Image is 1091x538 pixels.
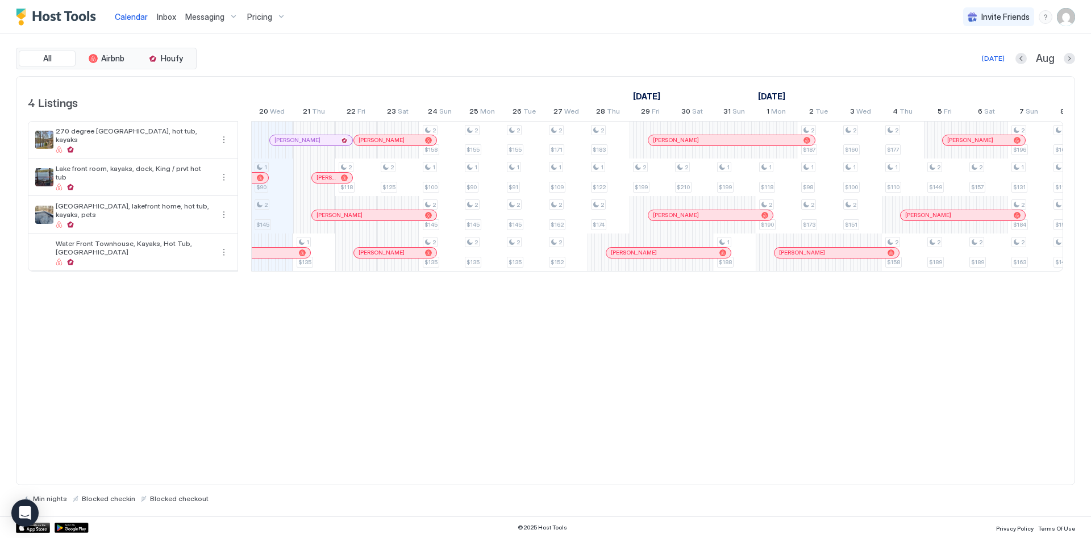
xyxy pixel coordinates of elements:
[803,183,813,191] span: $98
[56,239,213,256] span: Water Front Townhouse, Kayaks, Hot Tub, [GEOGRAPHIC_DATA]
[809,107,814,119] span: 2
[678,105,706,121] a: August 30, 2025
[1013,183,1026,191] span: $131
[815,107,828,119] span: Tue
[432,127,436,134] span: 2
[1038,522,1075,533] a: Terms Of Use
[474,239,478,246] span: 2
[317,174,336,181] span: [PERSON_NAME]
[256,221,269,228] span: $145
[439,107,452,119] span: Sun
[719,183,732,191] span: $199
[769,201,772,208] span: 2
[811,164,814,171] span: 1
[1026,107,1038,119] span: Sun
[593,183,606,191] span: $122
[980,52,1006,65] button: [DATE]
[474,127,478,134] span: 2
[895,239,898,246] span: 2
[905,211,951,219] span: [PERSON_NAME]
[217,170,231,184] div: menu
[887,146,899,153] span: $177
[432,201,436,208] span: 2
[256,105,288,121] a: August 20, 2025
[900,107,913,119] span: Thu
[981,12,1030,22] span: Invite Friends
[510,105,539,121] a: August 26, 2025
[845,183,858,191] span: $100
[692,107,703,119] span: Sat
[259,107,268,119] span: 20
[517,239,520,246] span: 2
[217,208,231,222] div: menu
[467,146,480,153] span: $155
[893,107,898,119] span: 4
[467,183,477,191] span: $90
[996,525,1034,532] span: Privacy Policy
[761,183,773,191] span: $118
[685,164,688,171] span: 2
[35,131,53,149] div: listing image
[811,127,814,134] span: 2
[523,107,536,119] span: Tue
[1021,127,1025,134] span: 2
[1055,258,1068,266] span: $142
[1019,107,1024,119] span: 7
[601,201,604,208] span: 2
[1021,239,1025,246] span: 2
[43,53,52,64] span: All
[803,221,815,228] span: $173
[845,221,857,228] span: $151
[643,164,646,171] span: 2
[359,136,405,144] span: [PERSON_NAME]
[929,258,942,266] span: $189
[551,258,564,266] span: $152
[653,136,699,144] span: [PERSON_NAME]
[593,105,623,121] a: August 28, 2025
[217,133,231,147] div: menu
[101,53,124,64] span: Airbnb
[601,127,604,134] span: 2
[157,11,176,23] a: Inbox
[474,201,478,208] span: 2
[887,258,900,266] span: $158
[517,164,519,171] span: 1
[424,183,438,191] span: $100
[1021,164,1024,171] span: 1
[480,107,495,119] span: Mon
[551,105,582,121] a: August 27, 2025
[853,127,856,134] span: 2
[937,164,940,171] span: 2
[553,107,563,119] span: 27
[845,146,858,153] span: $160
[559,164,561,171] span: 1
[1017,105,1041,121] a: September 7, 2025
[35,243,53,261] div: listing image
[979,164,982,171] span: 2
[78,51,135,66] button: Airbnb
[348,164,352,171] span: 2
[517,201,520,208] span: 2
[1057,8,1075,26] div: User profile
[344,105,368,121] a: August 22, 2025
[723,107,731,119] span: 31
[779,249,825,256] span: [PERSON_NAME]
[769,164,772,171] span: 1
[1057,105,1084,121] a: September 8, 2025
[652,107,660,119] span: Fri
[611,249,657,256] span: [PERSON_NAME]
[719,258,732,266] span: $188
[115,12,148,22] span: Calendar
[56,127,213,144] span: 270 degree [GEOGRAPHIC_DATA], hot tub, kayaks
[1055,183,1068,191] span: $114
[638,105,663,121] a: August 29, 2025
[677,183,690,191] span: $210
[509,183,518,191] span: $91
[853,164,856,171] span: 1
[33,494,67,503] span: Min nights
[559,239,562,246] span: 2
[82,494,135,503] span: Blocked checkin
[887,183,900,191] span: $110
[359,249,405,256] span: [PERSON_NAME]
[1036,52,1055,65] span: Aug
